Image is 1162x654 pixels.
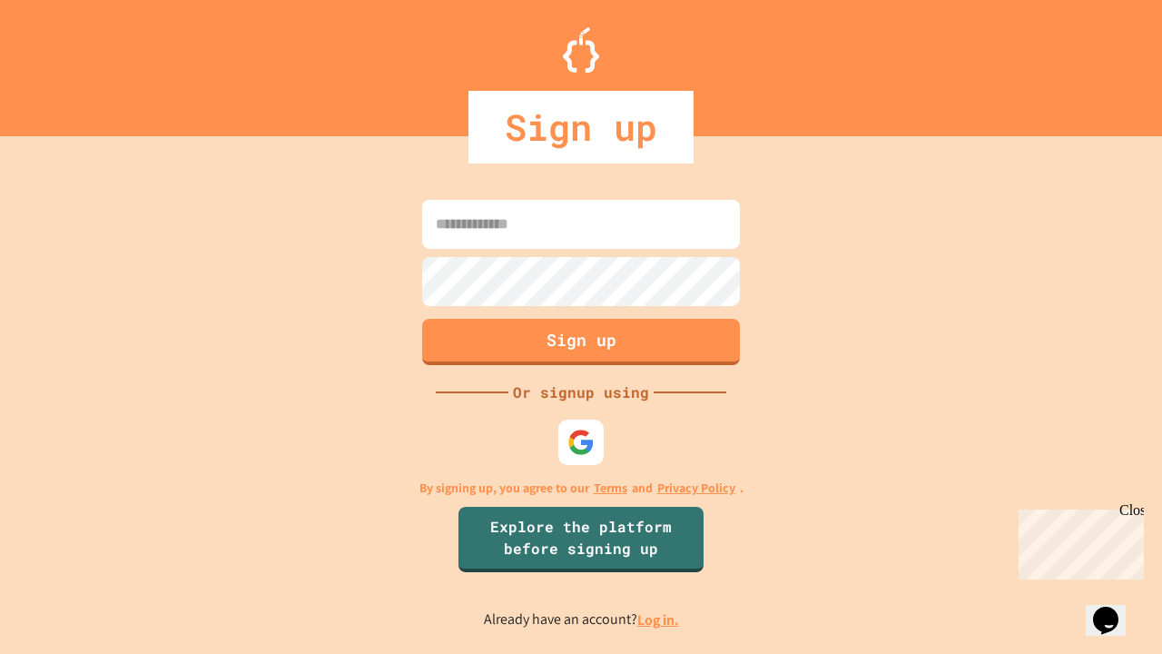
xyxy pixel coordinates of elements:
[422,319,740,365] button: Sign up
[594,479,627,498] a: Terms
[657,479,735,498] a: Privacy Policy
[567,429,595,456] img: google-icon.svg
[484,609,679,631] p: Already have an account?
[7,7,125,115] div: Chat with us now!Close
[637,610,679,629] a: Log in.
[419,479,743,498] p: By signing up, you agree to our and .
[1011,502,1144,580] iframe: chat widget
[508,381,654,403] div: Or signup using
[458,507,704,572] a: Explore the platform before signing up
[468,91,694,163] div: Sign up
[563,27,599,73] img: Logo.svg
[1086,581,1144,636] iframe: chat widget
